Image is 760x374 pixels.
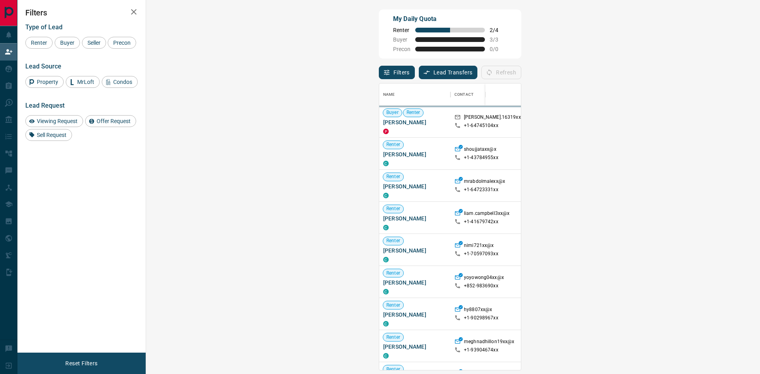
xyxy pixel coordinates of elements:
p: meghnadhillon19xx@x [464,338,514,347]
div: condos.ca [383,225,389,230]
span: [PERSON_NAME] [383,182,446,190]
span: Buyer [383,109,402,116]
span: 0 / 0 [490,46,507,52]
span: Renter [403,109,424,116]
p: My Daily Quota [393,14,507,24]
span: Renter [383,302,403,309]
h2: Filters [25,8,138,17]
div: condos.ca [383,257,389,262]
span: Renter [383,205,403,212]
span: Buyer [393,36,410,43]
div: condos.ca [383,353,389,359]
p: +1- 64745104xx [464,122,498,129]
p: yoyowong04xx@x [464,274,504,283]
span: Sell Request [34,132,69,138]
span: Offer Request [94,118,133,124]
span: [PERSON_NAME] [383,150,446,158]
div: MrLoft [66,76,100,88]
div: Precon [108,37,136,49]
span: Viewing Request [34,118,80,124]
span: [PERSON_NAME] [383,343,446,351]
span: Lead Request [25,102,65,109]
div: Condos [102,76,138,88]
div: condos.ca [383,321,389,327]
span: [PERSON_NAME] [383,247,446,254]
span: Renter [393,27,410,33]
p: nimi721xx@x [464,242,494,251]
div: Contact [454,84,473,106]
span: Renter [383,173,403,180]
span: Type of Lead [25,23,63,31]
span: 2 / 4 [490,27,507,33]
div: condos.ca [383,161,389,166]
div: Contact [450,84,514,106]
span: Property [34,79,61,85]
span: Precon [110,40,133,46]
div: Buyer [55,37,80,49]
p: +1- 90298967xx [464,315,498,321]
p: mrabdolmalexx@x [464,178,505,186]
span: Renter [383,270,403,277]
p: hy8807xx@x [464,306,492,315]
div: property.ca [383,129,389,134]
div: Offer Request [85,115,136,127]
div: Property [25,76,64,88]
button: Filters [379,66,415,79]
span: Renter [383,334,403,341]
button: Reset Filters [60,357,103,370]
p: [PERSON_NAME].16319xx@x [464,114,528,122]
p: +1- 43784955xx [464,154,498,161]
div: Seller [82,37,106,49]
span: [PERSON_NAME] [383,118,446,126]
p: +1- 93904674xx [464,347,498,353]
p: +1- 41679742xx [464,218,498,225]
div: Name [383,84,395,106]
span: [PERSON_NAME] [383,311,446,319]
span: Renter [383,237,403,244]
p: +1- 70597093xx [464,251,498,257]
span: [PERSON_NAME] [383,215,446,222]
span: 3 / 3 [490,36,507,43]
span: Renter [28,40,50,46]
div: Name [379,84,450,106]
span: [PERSON_NAME] [383,279,446,287]
span: Seller [85,40,103,46]
div: Sell Request [25,129,72,141]
p: liam.campbell3xx@x [464,210,509,218]
span: Renter [383,366,403,373]
p: +852- 983690xx [464,283,498,289]
span: Renter [383,141,403,148]
span: MrLoft [74,79,97,85]
span: Lead Source [25,63,61,70]
span: Precon [393,46,410,52]
div: condos.ca [383,289,389,294]
div: Renter [25,37,53,49]
span: Buyer [57,40,77,46]
button: Lead Transfers [419,66,478,79]
p: shoujjataxx@x [464,146,496,154]
span: Condos [110,79,135,85]
div: condos.ca [383,193,389,198]
p: +1- 64723331xx [464,186,498,193]
div: Viewing Request [25,115,83,127]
